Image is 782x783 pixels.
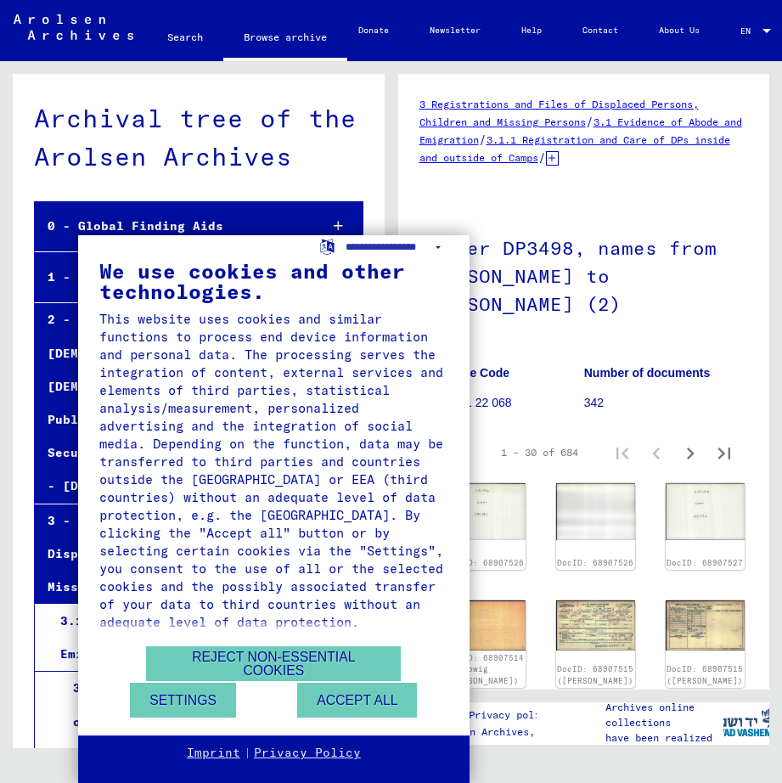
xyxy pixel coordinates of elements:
[187,745,240,762] a: Imprint
[254,745,361,762] a: Privacy Policy
[297,683,417,718] button: Accept all
[99,310,448,631] div: This website uses cookies and similar functions to process end device information and personal da...
[99,261,448,301] div: We use cookies and other technologies.
[146,646,401,681] button: Reject non-essential cookies
[130,683,236,718] button: Settings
